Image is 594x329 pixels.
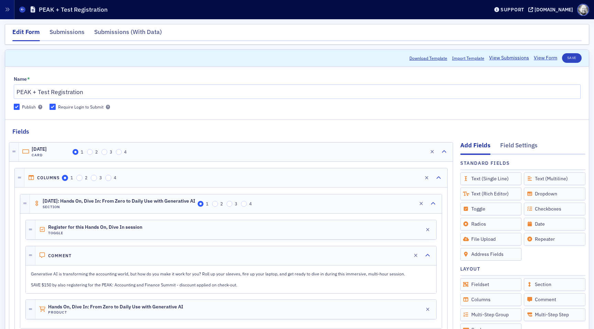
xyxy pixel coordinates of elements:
abbr: This field is required [27,76,30,82]
div: Checkboxes [524,203,585,215]
input: 2 [76,175,82,181]
h4: Section [43,205,195,209]
h4: Standard Fields [460,160,510,167]
div: Fieldset [460,278,522,291]
div: Multi-Step Group [460,308,522,321]
div: [DOMAIN_NAME] [535,7,573,13]
div: Submissions [49,27,85,40]
div: Name [14,76,27,82]
div: Toggle [460,203,522,215]
div: Multi-Step Step [524,308,585,321]
h2: Fields [12,127,29,136]
a: View Form [534,54,557,61]
input: Publish [14,104,20,110]
input: 3 [227,201,233,207]
h4: Comment [48,253,72,258]
div: Publish [22,104,36,110]
h4: Toggle [48,231,142,235]
div: Radios [460,218,522,230]
div: Add Fields [460,141,491,155]
div: Field Settings [500,141,538,154]
h4: Card [32,153,70,157]
input: Require Login to Submit [49,104,56,110]
input: 4 [241,201,247,207]
button: Download Template [409,55,447,61]
span: 1 [81,149,83,155]
div: Comment [524,293,585,306]
div: Text (Rich Editor) [460,188,522,200]
span: Profile [577,4,589,16]
p: Generative AI is transforming the accounting world, but how do you make it work for you? Roll up ... [31,271,431,277]
div: Dropdown [524,188,585,200]
span: 2 [95,149,98,155]
input: 3 [91,175,97,181]
div: Text (Single Line) [460,172,522,185]
span: [DATE]: Hands On, Dive In: From Zero to Daily Use with Generative AI [43,198,195,204]
button: [DOMAIN_NAME] [528,7,575,12]
div: Date [524,218,585,230]
span: 3 [110,149,112,155]
div: Section [524,278,585,291]
span: 4 [114,175,116,180]
input: 2 [87,149,93,155]
div: Require Login to Submit [58,104,103,110]
div: Repeater [524,233,585,246]
div: Support [500,7,524,13]
span: 1 [70,175,73,180]
span: 2 [85,175,87,180]
span: Register for this Hands On, Dive In session [48,225,142,230]
h1: PEAK + Test Registration [39,5,108,14]
div: Columns [460,293,522,306]
h4: Columns [37,175,60,180]
p: SAVE $150 by also registering for the PEAK: Accounting and Finance Summit - discount applied on c... [31,282,431,288]
h4: Layout [460,265,481,273]
span: 4 [124,149,126,155]
span: 3 [235,201,237,206]
div: Address Fields [460,248,522,261]
button: Save [562,53,582,63]
span: [DATE] [32,147,70,152]
input: 4 [116,149,122,155]
div: Edit Form [12,27,40,41]
input: 4 [105,175,111,181]
input: 1 [198,201,204,207]
span: 4 [249,201,252,206]
input: 2 [212,201,218,207]
h4: Product [48,310,183,315]
span: Hands On, Dive In: From Zero to Daily Use with Generative AI [48,304,183,310]
span: Import Template [452,55,484,61]
span: 3 [99,175,102,180]
input: 3 [101,149,108,155]
div: File Upload [460,233,522,246]
input: 1 [62,175,68,181]
span: 2 [220,201,223,206]
input: 1 [73,149,79,155]
div: Submissions (With Data) [94,27,162,40]
a: View Submissions [489,54,529,61]
span: 1 [206,201,208,206]
div: Text (Multiline) [524,172,585,185]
